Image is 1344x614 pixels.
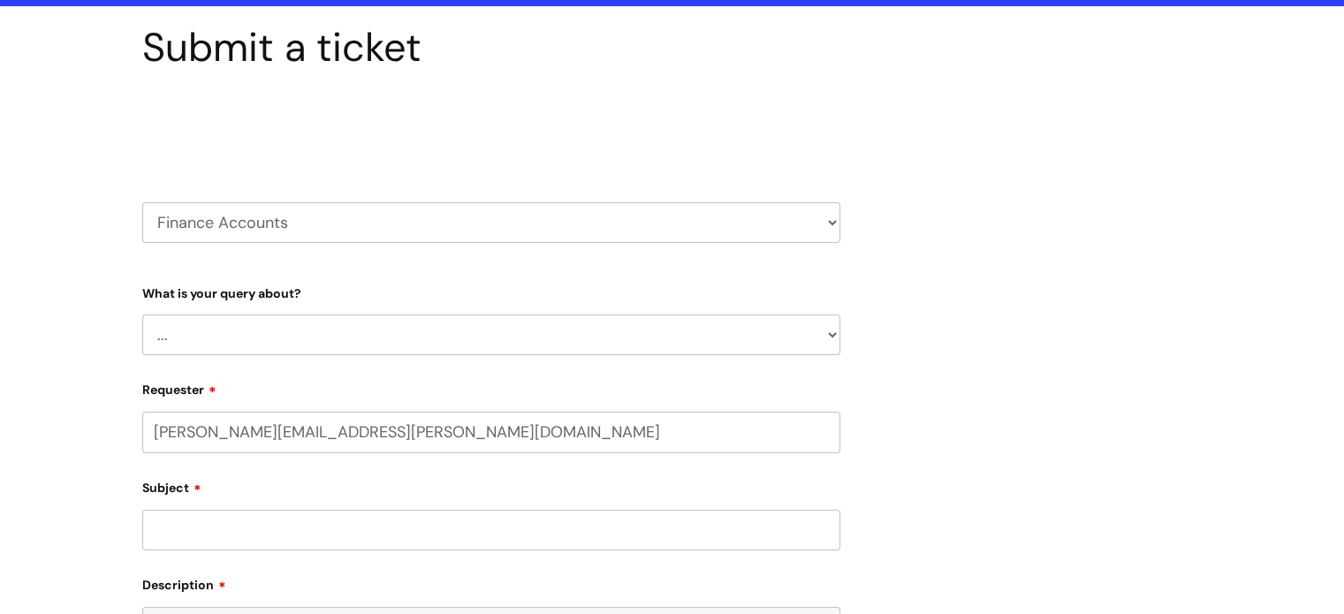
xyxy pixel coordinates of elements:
label: Description [142,572,840,593]
label: What is your query about? [142,283,840,301]
input: Email [142,412,840,452]
h2: Select issue type [142,112,840,145]
label: Requester [142,376,840,398]
h1: Submit a ticket [142,24,840,72]
label: Subject [142,474,840,496]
